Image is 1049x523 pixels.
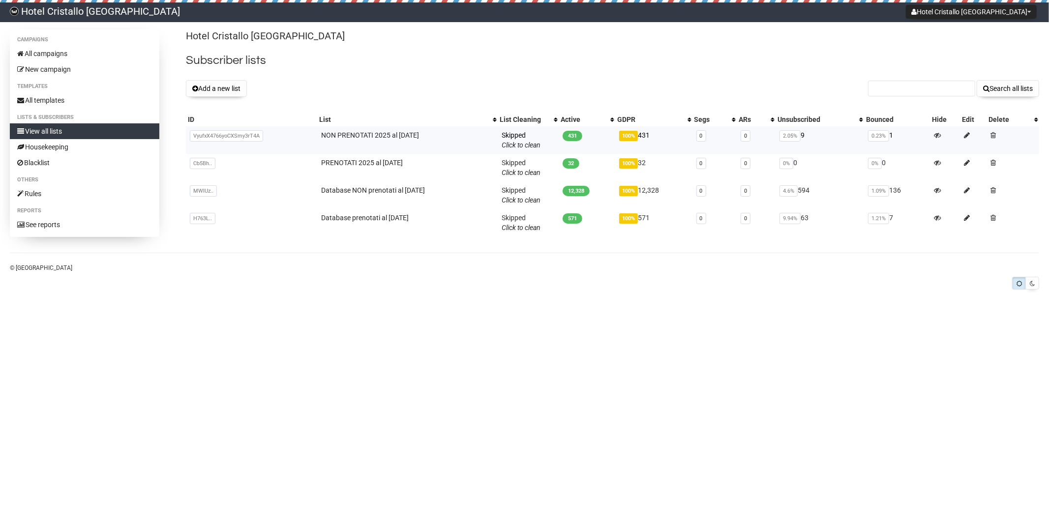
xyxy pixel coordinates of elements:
[190,213,215,224] span: H763L..
[563,158,579,169] span: 32
[563,213,582,224] span: 571
[989,115,1029,124] div: Delete
[502,169,540,176] a: Click to clean
[778,115,854,124] div: Unsubscribed
[321,214,409,222] a: Database prenotati al [DATE]
[615,209,692,236] td: 571
[739,115,766,124] div: ARs
[779,213,801,224] span: 9.94%
[321,159,403,167] a: PRENOTATI 2025 al [DATE]
[10,123,159,139] a: View all lists
[188,115,315,124] div: ID
[868,185,889,197] span: 1.09%
[186,113,317,126] th: ID: No sort applied, sorting is disabled
[502,214,540,232] span: Skipped
[737,113,776,126] th: ARs: No sort applied, activate to apply an ascending sort
[700,188,703,194] a: 0
[864,209,930,236] td: 7
[619,131,638,141] span: 100%
[10,262,1039,273] p: © [GEOGRAPHIC_DATA]
[779,185,798,197] span: 4.6%
[962,115,985,124] div: Edit
[186,80,247,97] button: Add a new list
[617,115,683,124] div: GDPR
[190,130,263,142] span: VyufxX4766yoCXSmy3rT4A
[615,154,692,181] td: 32
[744,215,747,222] a: 0
[700,215,703,222] a: 0
[619,213,638,224] span: 100%
[776,181,864,209] td: 594
[619,186,638,196] span: 100%
[866,115,928,124] div: Bounced
[977,80,1039,97] button: Search all lists
[744,160,747,167] a: 0
[779,158,793,169] span: 0%
[700,160,703,167] a: 0
[619,158,638,169] span: 100%
[10,112,159,123] li: Lists & subscribers
[776,113,864,126] th: Unsubscribed: No sort applied, activate to apply an ascending sort
[868,213,889,224] span: 1.21%
[744,133,747,139] a: 0
[502,131,540,149] span: Skipped
[776,126,864,154] td: 9
[932,115,958,124] div: Hide
[10,139,159,155] a: Housekeeping
[500,115,549,124] div: List Cleaning
[615,181,692,209] td: 12,328
[906,5,1037,19] button: Hotel Cristallo [GEOGRAPHIC_DATA]
[321,186,425,194] a: Database NON prenotati al [DATE]
[10,155,159,171] a: Blacklist
[694,115,727,124] div: Segs
[502,186,540,204] span: Skipped
[10,217,159,232] a: See reports
[864,126,930,154] td: 1
[502,159,540,176] span: Skipped
[498,113,559,126] th: List Cleaning: No sort applied, activate to apply an ascending sort
[10,46,159,61] a: All campaigns
[776,209,864,236] td: 63
[987,113,1039,126] th: Delete: No sort applied, activate to apply an ascending sort
[559,113,615,126] th: Active: No sort applied, activate to apply an ascending sort
[186,29,1039,43] p: Hotel Cristallo [GEOGRAPHIC_DATA]
[563,131,582,141] span: 431
[779,130,801,142] span: 2.05%
[692,113,737,126] th: Segs: No sort applied, activate to apply an ascending sort
[960,113,987,126] th: Edit: No sort applied, sorting is disabled
[864,181,930,209] td: 136
[864,113,930,126] th: Bounced: No sort applied, sorting is disabled
[563,186,590,196] span: 12,328
[10,61,159,77] a: New campaign
[868,130,889,142] span: 0.23%
[868,158,882,169] span: 0%
[317,113,498,126] th: List: No sort applied, activate to apply an ascending sort
[10,81,159,92] li: Templates
[502,196,540,204] a: Click to clean
[864,154,930,181] td: 0
[321,131,419,139] a: NON PRENOTATI 2025 al [DATE]
[10,205,159,217] li: Reports
[186,52,1039,69] h2: Subscriber lists
[190,158,215,169] span: Cb5Bh..
[700,133,703,139] a: 0
[776,154,864,181] td: 0
[930,113,960,126] th: Hide: No sort applied, sorting is disabled
[502,141,540,149] a: Click to clean
[10,92,159,108] a: All templates
[190,185,217,197] span: MWIUz..
[502,224,540,232] a: Click to clean
[10,186,159,202] a: Rules
[561,115,605,124] div: Active
[10,34,159,46] li: Campaigns
[615,126,692,154] td: 431
[10,7,19,16] img: eba2338605ec158e5ccb23ec6e9a2e90
[10,174,159,186] li: Others
[615,113,692,126] th: GDPR: No sort applied, activate to apply an ascending sort
[319,115,488,124] div: List
[744,188,747,194] a: 0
